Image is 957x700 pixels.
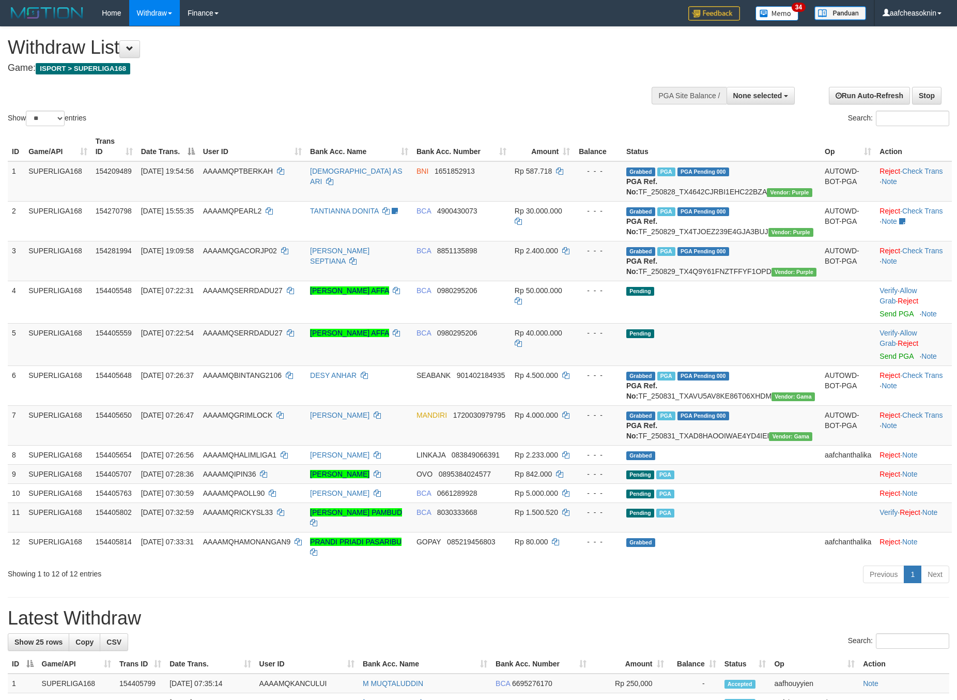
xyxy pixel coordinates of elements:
[363,679,423,688] a: M MUQTALUDDIN
[591,674,668,693] td: Rp 250,000
[69,633,100,651] a: Copy
[814,6,866,20] img: panduan.png
[24,366,91,405] td: SUPERLIGA168
[24,532,91,561] td: SUPERLIGA168
[875,405,952,445] td: · ·
[657,372,675,381] span: Marked by aafheankoy
[755,6,799,21] img: Button%20Memo.svg
[24,405,91,445] td: SUPERLIGA168
[96,451,132,459] span: 154405654
[668,655,720,674] th: Balance: activate to sort column ascending
[578,166,618,176] div: - - -
[875,464,952,483] td: ·
[879,207,900,215] a: Reject
[8,565,391,579] div: Showing 1 to 12 of 12 entries
[439,470,491,478] span: Copy 0895384024577 to clipboard
[24,464,91,483] td: SUPERLIGA168
[626,247,655,256] span: Grabbed
[626,372,655,381] span: Grabbed
[8,633,69,651] a: Show 25 rows
[875,503,952,532] td: · ·
[879,508,898,516] a: Verify
[771,392,815,401] span: Vendor URL: https://trx31.1velocity.biz
[8,5,86,21] img: MOTION_logo.png
[437,207,477,215] span: Copy 4900430073 to clipboard
[902,489,918,497] a: Note
[255,674,359,693] td: AAAAMQKANCULUI
[657,168,675,176] span: Marked by aafchhiseyha
[848,111,949,126] label: Search:
[875,366,952,405] td: · ·
[882,177,897,186] a: Note
[578,246,618,256] div: - - -
[821,445,875,464] td: aafchanthalika
[879,329,898,337] a: Verify
[902,167,943,175] a: Check Trans
[821,201,875,241] td: AUTOWD-BOT-PGA
[622,161,821,202] td: TF_250828_TX4642CJRBI1EHC22BZA
[416,489,431,497] span: BCA
[876,633,949,649] input: Search:
[821,405,875,445] td: AUTOWD-BOT-PGA
[24,323,91,366] td: SUPERLIGA168
[199,132,306,161] th: User ID: activate to sort column ascending
[875,161,952,202] td: · ·
[203,411,273,419] span: AAAAMQGRIMLOCK
[626,538,655,547] span: Grabbed
[821,132,875,161] th: Op: activate to sort column ascending
[416,538,441,546] span: GOPAY
[898,297,918,305] a: Reject
[8,366,24,405] td: 6
[24,132,91,161] th: Game/API: activate to sort column ascending
[416,329,431,337] span: BCA
[875,241,952,281] td: · ·
[416,508,431,516] span: BCA
[24,503,91,532] td: SUPERLIGA168
[882,382,897,390] a: Note
[141,167,194,175] span: [DATE] 19:54:56
[437,286,477,295] span: Copy 0980295206 to clipboard
[96,411,132,419] span: 154405650
[141,207,194,215] span: [DATE] 15:55:35
[677,372,729,381] span: PGA Pending
[902,451,918,459] a: Note
[435,167,475,175] span: Copy 1651852913 to clipboard
[626,451,655,460] span: Grabbed
[8,503,24,532] td: 11
[733,92,782,100] span: None selected
[821,366,875,405] td: AUTOWD-BOT-PGA
[578,328,618,338] div: - - -
[141,371,194,379] span: [DATE] 07:26:37
[515,489,558,497] span: Rp 5.000.000
[875,483,952,503] td: ·
[100,633,128,651] a: CSV
[876,111,949,126] input: Search:
[921,310,937,318] a: Note
[96,508,132,516] span: 154405802
[306,132,412,161] th: Bank Acc. Name: activate to sort column ascending
[255,655,359,674] th: User ID: activate to sort column ascending
[622,132,821,161] th: Status
[677,412,729,420] span: PGA Pending
[515,451,558,459] span: Rp 2.233.000
[115,674,165,693] td: 154405799
[657,412,675,420] span: Marked by aafchoeunmanni
[36,63,130,74] span: ISPORT > SUPERLIGA168
[879,470,900,478] a: Reject
[879,451,900,459] a: Reject
[203,538,291,546] span: AAAAMQHAMONANGAN9
[879,371,900,379] a: Reject
[203,247,277,255] span: AAAAMQGACORJP02
[768,228,813,237] span: Vendor URL: https://trx4.1velocity.biz
[626,177,657,196] b: PGA Ref. No:
[875,201,952,241] td: · ·
[626,329,654,338] span: Pending
[882,257,897,265] a: Note
[622,366,821,405] td: TF_250831_TXAVU5AV8KE86T06XHDM
[882,421,897,430] a: Note
[203,508,273,516] span: AAAAMQRICKYSL33
[96,538,132,546] span: 154405814
[8,281,24,323] td: 4
[626,470,654,479] span: Pending
[452,451,500,459] span: Copy 083849066391 to clipboard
